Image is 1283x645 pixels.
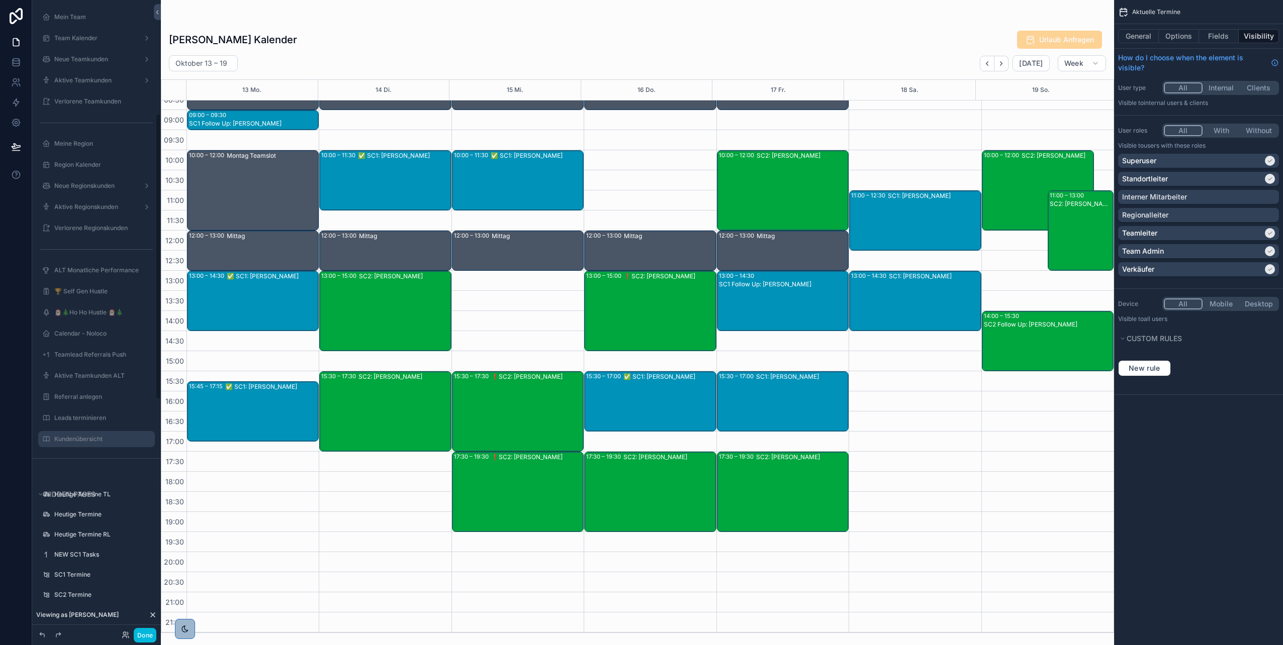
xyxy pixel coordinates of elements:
span: Users with these roles [1144,142,1206,149]
button: All [1164,125,1203,136]
p: Standortleiter [1122,174,1168,184]
button: All [1164,298,1203,309]
p: Verkäufer [1122,264,1154,274]
button: Clients [1240,82,1277,93]
span: New rule [1125,364,1164,373]
label: Referral anlegen [54,393,149,401]
label: Heutige Termine TL [54,490,149,498]
label: Verlorene Regionskunden [54,224,149,232]
button: Fields [1199,29,1239,43]
p: Visible to [1118,142,1279,150]
button: Without [1240,125,1277,136]
label: Aktive Teamkunden ALT [54,372,149,380]
span: Aktuelle Termine [1132,8,1180,16]
span: Custom rules [1127,334,1182,343]
span: all users [1144,315,1167,322]
button: Custom rules [1118,332,1273,346]
button: Internal [1203,82,1240,93]
button: Visibility [1239,29,1279,43]
label: User type [1118,84,1158,92]
label: Kundenübersicht [54,435,149,443]
p: Interner Mitarbeiter [1122,192,1187,202]
label: Mein Team [54,13,149,21]
label: NEW SC1 Tasks [54,551,149,559]
span: How do I choose when the element is visible? [1118,53,1267,73]
p: Teamleiter [1122,228,1157,238]
button: Options [1159,29,1199,43]
label: SC2 Termine [54,591,149,599]
label: Aktive Teamkunden [54,76,135,84]
a: How do I choose when the element is visible? [1118,53,1279,73]
label: Region Kalender [54,161,149,169]
label: Teamlead Referrals Push [54,351,149,359]
button: All [1164,82,1203,93]
label: Meine Region [54,140,149,148]
button: Desktop [1240,298,1277,309]
label: Leads terminieren [54,414,149,422]
button: Mobile [1203,298,1240,309]
label: SC1 Termine [54,571,149,579]
label: Heutige Termine RL [54,530,149,539]
label: Neue Teamkunden [54,55,135,63]
button: With [1203,125,1240,136]
span: Viewing as [PERSON_NAME] [36,611,119,619]
label: Neue Regionskunden [54,182,135,190]
label: Aktive Regionskunden [54,203,135,211]
label: Device [1118,300,1158,308]
button: Done [134,628,156,642]
button: Hidden pages [36,487,151,501]
label: User roles [1118,127,1158,135]
label: Calendar - Noloco [54,330,149,338]
label: 🏆 Self Gen Hustle [54,287,149,295]
p: Visible to [1118,315,1279,323]
button: General [1118,29,1159,43]
span: Internal users & clients [1144,99,1208,106]
p: Superuser [1122,156,1156,166]
label: Verlorene Teamkunden [54,97,149,105]
label: 🎅🎄Ho Ho Hustle 🎅🎄 [54,308,149,316]
p: Team Admin [1122,246,1164,256]
label: Heutige Termine [54,510,149,518]
p: Regionalleiter [1122,210,1168,220]
label: ALT Monatliche Performance [54,266,149,274]
label: Team Kalender [54,34,135,42]
p: Visible to [1118,99,1279,107]
button: New rule [1118,360,1171,376]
